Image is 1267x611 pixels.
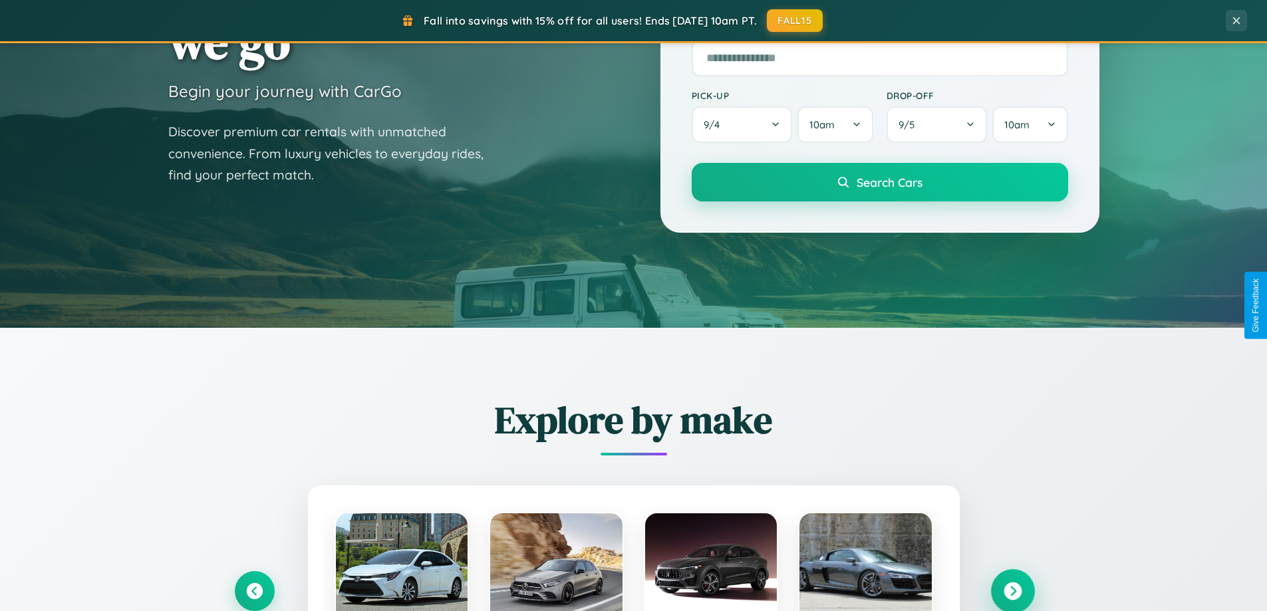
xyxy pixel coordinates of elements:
[235,394,1033,445] h2: Explore by make
[168,81,402,101] h3: Begin your journey with CarGo
[887,106,988,143] button: 9/5
[692,163,1068,201] button: Search Cars
[1251,279,1260,332] div: Give Feedback
[887,90,1068,101] label: Drop-off
[809,118,835,131] span: 10am
[704,118,726,131] span: 9 / 4
[797,106,873,143] button: 10am
[767,9,823,32] button: FALL15
[899,118,921,131] span: 9 / 5
[692,106,793,143] button: 9/4
[1004,118,1030,131] span: 10am
[168,121,501,186] p: Discover premium car rentals with unmatched convenience. From luxury vehicles to everyday rides, ...
[992,106,1067,143] button: 10am
[424,14,757,27] span: Fall into savings with 15% off for all users! Ends [DATE] 10am PT.
[857,175,922,189] span: Search Cars
[692,90,873,101] label: Pick-up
